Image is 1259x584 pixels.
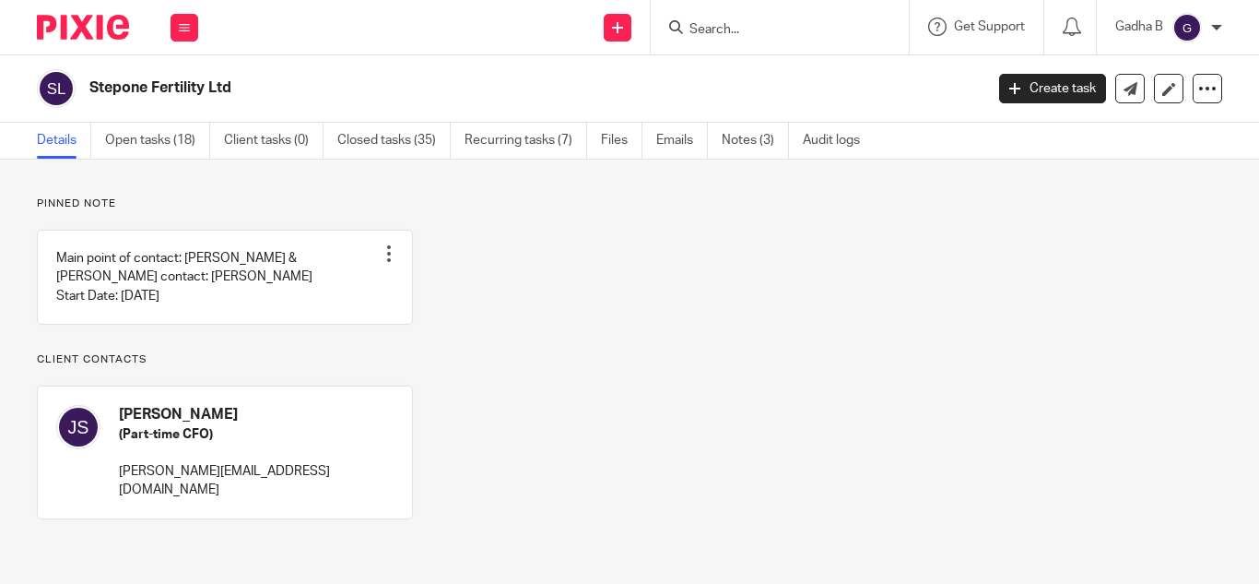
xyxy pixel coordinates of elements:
[1115,18,1163,36] p: Gadha B
[37,69,76,108] img: svg%3E
[37,123,91,159] a: Details
[465,123,587,159] a: Recurring tasks (7)
[89,78,795,98] h2: Stepone Fertility Ltd
[119,405,394,424] h4: [PERSON_NAME]
[337,123,451,159] a: Closed tasks (35)
[954,20,1025,33] span: Get Support
[224,123,324,159] a: Client tasks (0)
[656,123,708,159] a: Emails
[119,462,394,500] p: [PERSON_NAME][EMAIL_ADDRESS][DOMAIN_NAME]
[601,123,642,159] a: Files
[37,15,129,40] img: Pixie
[37,352,413,367] p: Client contacts
[37,197,413,211] p: Pinned note
[999,74,1106,103] a: Create task
[1172,13,1202,42] img: svg%3E
[105,123,210,159] a: Open tasks (18)
[119,425,394,444] h5: (Part-time CFO)
[688,22,853,39] input: Search
[56,405,100,449] img: svg%3E
[803,123,874,159] a: Audit logs
[1115,74,1145,103] a: Send new email
[722,123,789,159] a: Notes (3)
[1154,74,1183,103] a: Edit client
